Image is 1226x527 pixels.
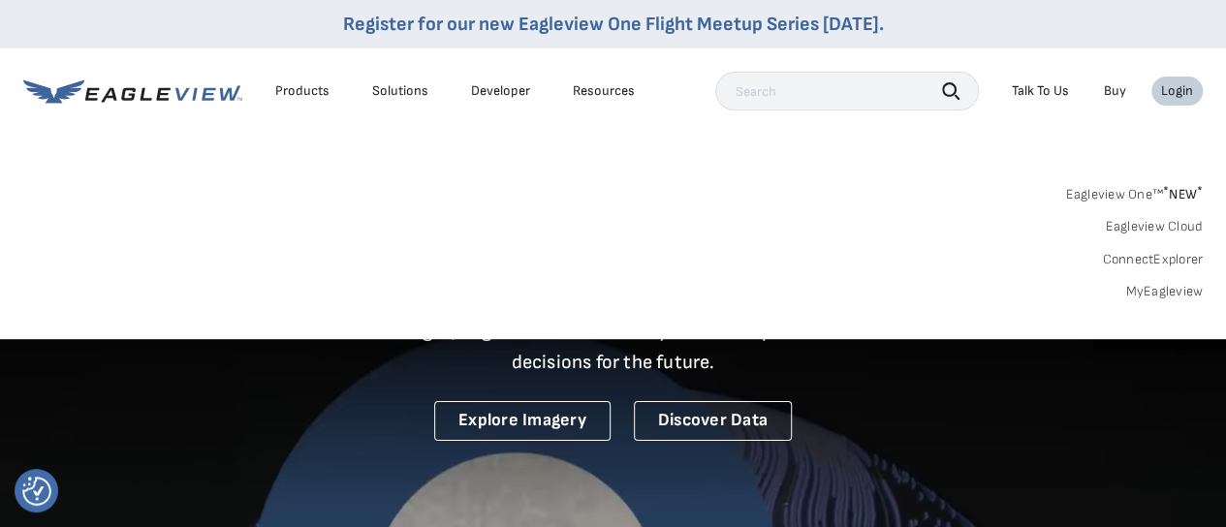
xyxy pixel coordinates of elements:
input: Search [715,72,979,110]
div: Solutions [372,82,428,100]
a: Buy [1104,82,1126,100]
a: Register for our new Eagleview One Flight Meetup Series [DATE]. [343,13,884,36]
div: Products [275,82,330,100]
a: Eagleview Cloud [1105,218,1203,235]
a: MyEagleview [1125,283,1203,300]
div: Talk To Us [1012,82,1069,100]
a: Explore Imagery [434,401,611,441]
a: ConnectExplorer [1102,251,1203,268]
a: Developer [471,82,530,100]
a: Eagleview One™*NEW* [1065,180,1203,202]
span: NEW [1163,186,1203,202]
a: Discover Data [634,401,792,441]
div: Resources [573,82,635,100]
img: Revisit consent button [22,477,51,506]
button: Consent Preferences [22,477,51,506]
div: Login [1161,82,1193,100]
